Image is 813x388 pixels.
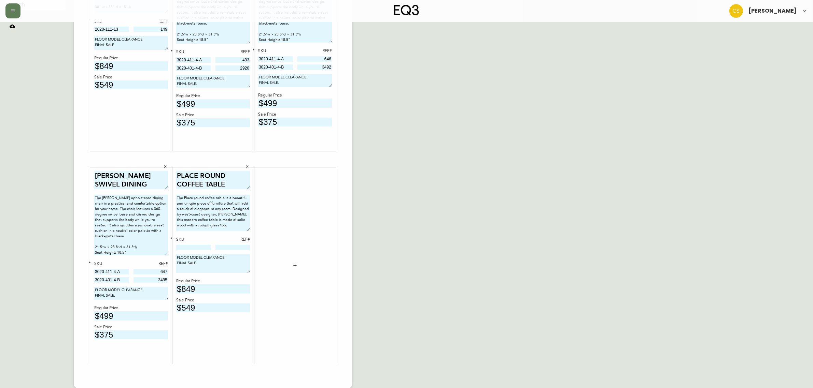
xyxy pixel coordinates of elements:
div: Sale Price [176,112,250,118]
input: price excluding $ [94,80,168,90]
input: price excluding $ [176,99,250,108]
textarea: The [PERSON_NAME] upholstered dining chair is a practical and comfortable option for your home. T... [94,195,168,255]
input: price excluding $ [258,99,332,108]
textarea: PLACE ROUND COFFEE TABLE [176,171,250,190]
div: REF# [297,48,332,54]
input: price excluding $ [94,61,168,71]
div: SKU [176,237,211,243]
input: price excluding $ [94,311,168,320]
div: Regular Price [176,278,250,284]
img: 996bfd46d64b78802a67b62ffe4c27a2 [729,4,743,18]
div: Regular Price [94,305,168,311]
textarea: FLOOR MODEL CLEARANCE. FINAL SALE. [94,287,168,300]
div: Regular Price [176,93,250,99]
div: REF# [215,49,250,55]
textarea: FLOOR MODEL CLEARANCE. FINAL SALE. [176,75,250,88]
input: price excluding $ [94,330,168,340]
span: [PERSON_NAME] [748,8,797,14]
div: Sale Price [94,324,168,330]
input: price excluding $ [176,284,250,294]
div: SKU [94,261,129,267]
div: Sale Price [94,74,168,80]
img: logo [394,5,419,16]
div: REF# [134,261,168,267]
div: SKU [258,48,293,54]
textarea: The Place round coffee table is a beautiful and unique piece of furniture that will add a touch o... [176,195,250,231]
div: REF# [215,237,250,243]
div: Regular Price [94,55,168,61]
div: SKU [176,49,211,55]
textarea: FLOOR MODEL CLEARANCE. FINAL SALE. [176,254,250,273]
div: Sale Price [176,297,250,303]
textarea: FLOOR MODEL CLEARANCE. FINAL SALE. [94,36,168,50]
textarea: [PERSON_NAME] SWIVEL DINING CHAIR [94,171,168,190]
input: price excluding $ [176,118,250,128]
input: price excluding $ [176,303,250,313]
input: price excluding $ [258,118,332,127]
div: Sale Price [258,111,332,118]
div: Regular Price [258,92,332,99]
textarea: FLOOR MODEL CLEARANCE. FINAL SALE. [258,74,332,87]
